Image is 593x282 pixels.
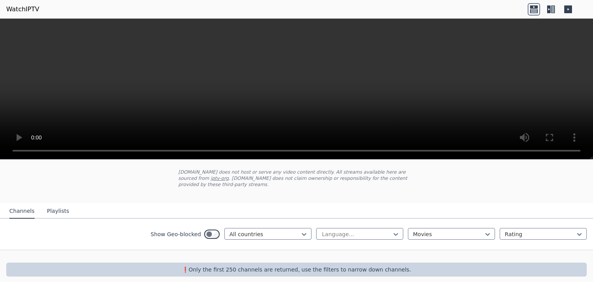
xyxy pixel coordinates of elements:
[47,204,69,219] button: Playlists
[211,176,229,181] a: iptv-org
[150,230,201,238] label: Show Geo-blocked
[178,169,415,188] p: [DOMAIN_NAME] does not host or serve any video content directly. All streams available here are s...
[9,204,35,219] button: Channels
[6,5,39,14] a: WatchIPTV
[9,266,584,273] p: ❗️Only the first 250 channels are returned, use the filters to narrow down channels.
